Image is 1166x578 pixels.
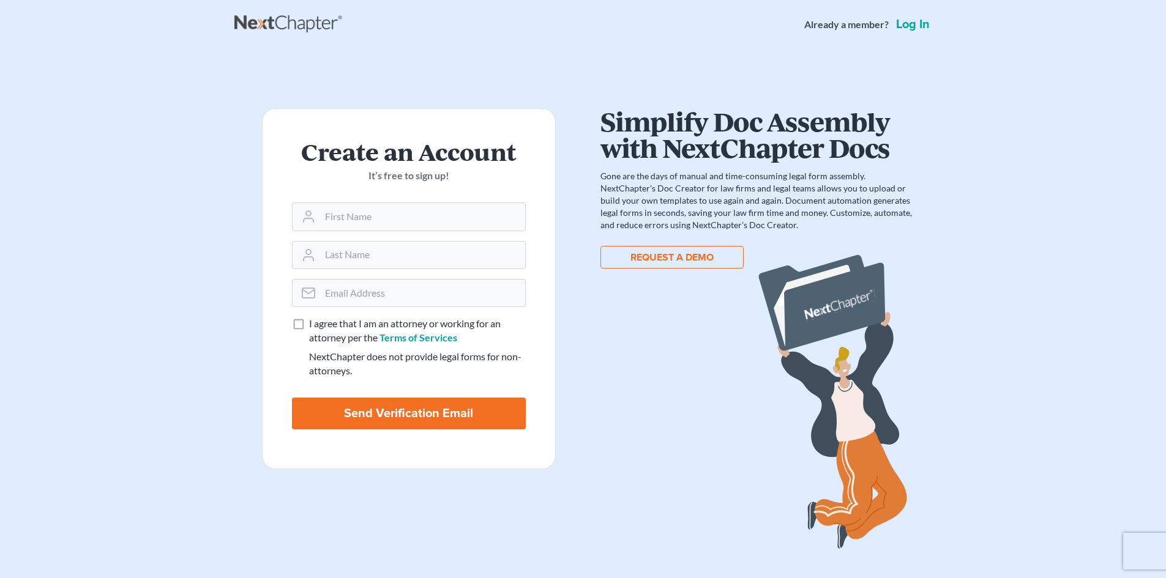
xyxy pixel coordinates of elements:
input: Email Address [320,280,525,306]
span: I agree that I am an attorney or working for an attorney per the [309,317,501,343]
div: NextChapter does not provide legal forms for non-attorneys. [309,350,526,378]
input: First Name [320,203,525,230]
p: Gone are the days of manual and time-consuming legal form assembly. NextChapter's Doc Creator for... [600,170,915,231]
p: It’s free to sign up! [292,169,526,183]
h1: Simplify Doc Assembly with NextChapter Docs [600,108,915,160]
a: Terms of Services [379,332,457,343]
h2: Create an Account [292,138,526,164]
a: Log in [894,18,932,31]
input: Last Name [320,242,525,269]
strong: Already a member? [804,18,889,32]
input: Send Verification Email [292,398,526,429]
img: dc-illustration-726c18fdd7f5808b1482c75a3ff311125a627a693030b3129b89de4ebf97fddd.svg [758,239,915,552]
button: REQUEST A DEMO [600,246,744,269]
